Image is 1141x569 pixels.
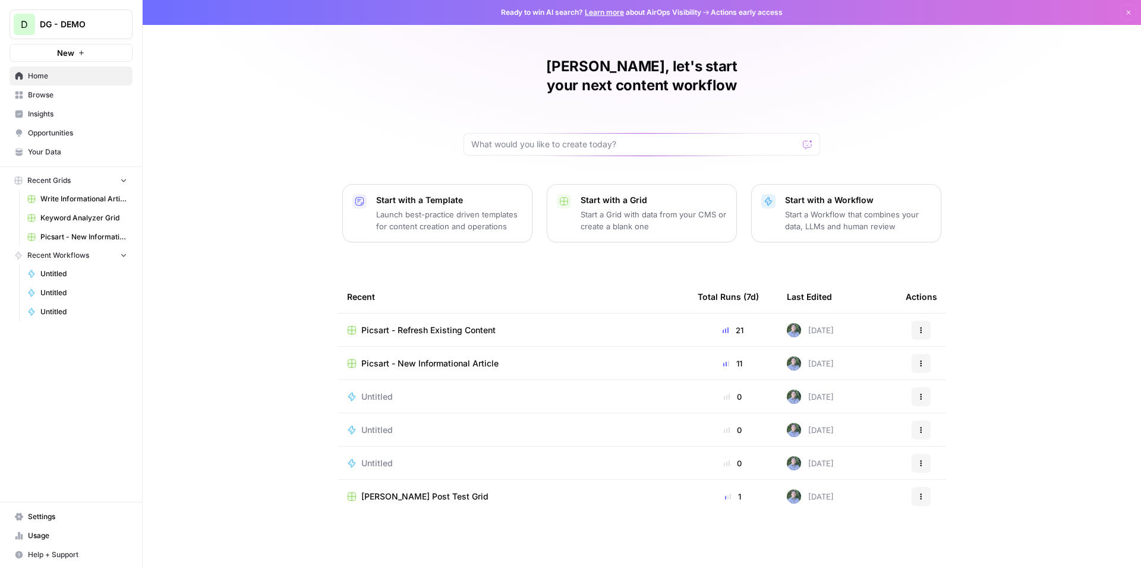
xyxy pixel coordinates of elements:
span: Usage [28,530,127,541]
a: [PERSON_NAME] Post Test Grid [347,491,679,502]
img: f99d8lwoqhc1ne2bwf7b49ov7y8s [787,423,801,437]
span: Picsart - Refresh Existing Content [361,324,496,336]
a: Picsart - New Informational Article [22,227,133,246]
img: f99d8lwoqhc1ne2bwf7b49ov7y8s [787,323,801,337]
a: Untitled [347,391,679,403]
a: Untitled [347,424,679,436]
a: Learn more [585,8,624,17]
div: [DATE] [787,456,834,470]
a: Picsart - Refresh Existing Content [347,324,679,336]
p: Start a Workflow that combines your data, LLMs and human review [785,208,931,232]
div: Last Edited [787,280,832,313]
div: 0 [698,424,768,436]
a: Opportunities [10,124,133,143]
a: Picsart - New Informational Article [347,358,679,369]
a: Browse [10,86,133,105]
p: Start with a Template [376,194,522,206]
span: Untitled [361,424,393,436]
button: Workspace: DG - DEMO [10,10,133,39]
span: Home [28,71,127,81]
a: Your Data [10,143,133,162]
img: f99d8lwoqhc1ne2bwf7b49ov7y8s [787,356,801,371]
span: Untitled [361,391,393,403]
a: Write Informational Article [22,189,133,208]
span: Untitled [40,268,127,279]
span: Keyword Analyzer Grid [40,213,127,223]
h1: [PERSON_NAME], let's start your next content workflow [464,57,820,95]
span: DG - DEMO [40,18,112,30]
div: [DATE] [787,356,834,371]
span: Opportunities [28,128,127,138]
div: Actions [906,280,937,313]
span: Picsart - New Informational Article [40,232,127,242]
div: Recent [347,280,679,313]
p: Start with a Workflow [785,194,931,206]
button: Recent Grids [10,172,133,189]
span: Browse [28,90,127,100]
input: What would you like to create today? [471,138,798,150]
a: Untitled [22,283,133,302]
a: Usage [10,526,133,545]
a: Settings [10,507,133,526]
div: [DATE] [787,390,834,404]
span: Help + Support [28,549,127,560]
a: Untitled [22,264,133,283]
a: Untitled [347,457,679,469]
div: 21 [698,324,768,336]
img: f99d8lwoqhc1ne2bwf7b49ov7y8s [787,456,801,470]
span: D [21,17,28,31]
span: Ready to win AI search? about AirOps Visibility [501,7,701,18]
div: [DATE] [787,489,834,504]
div: 0 [698,457,768,469]
button: New [10,44,133,62]
span: Untitled [40,287,127,298]
button: Start with a GridStart a Grid with data from your CMS or create a blank one [547,184,737,242]
div: 0 [698,391,768,403]
div: [DATE] [787,423,834,437]
span: Your Data [28,147,127,157]
p: Launch best-practice driven templates for content creation and operations [376,208,522,232]
div: 1 [698,491,768,502]
button: Recent Workflows [10,246,133,264]
div: [DATE] [787,323,834,337]
span: Recent Workflows [27,250,89,261]
button: Start with a WorkflowStart a Workflow that combines your data, LLMs and human review [751,184,941,242]
a: Home [10,67,133,86]
span: Insights [28,109,127,119]
button: Start with a TemplateLaunch best-practice driven templates for content creation and operations [342,184,532,242]
span: Picsart - New Informational Article [361,358,499,369]
span: [PERSON_NAME] Post Test Grid [361,491,488,502]
div: Total Runs (7d) [698,280,759,313]
span: Settings [28,511,127,522]
span: Actions early access [711,7,783,18]
a: Keyword Analyzer Grid [22,208,133,227]
button: Help + Support [10,545,133,564]
p: Start a Grid with data from your CMS or create a blank one [581,208,727,232]
a: Untitled [22,302,133,321]
span: Recent Grids [27,175,71,186]
img: f99d8lwoqhc1ne2bwf7b49ov7y8s [787,489,801,504]
span: Untitled [40,306,127,317]
div: 11 [698,358,768,369]
span: Untitled [361,457,393,469]
img: f99d8lwoqhc1ne2bwf7b49ov7y8s [787,390,801,404]
a: Insights [10,105,133,124]
span: Write Informational Article [40,194,127,204]
p: Start with a Grid [581,194,727,206]
span: New [57,47,74,59]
